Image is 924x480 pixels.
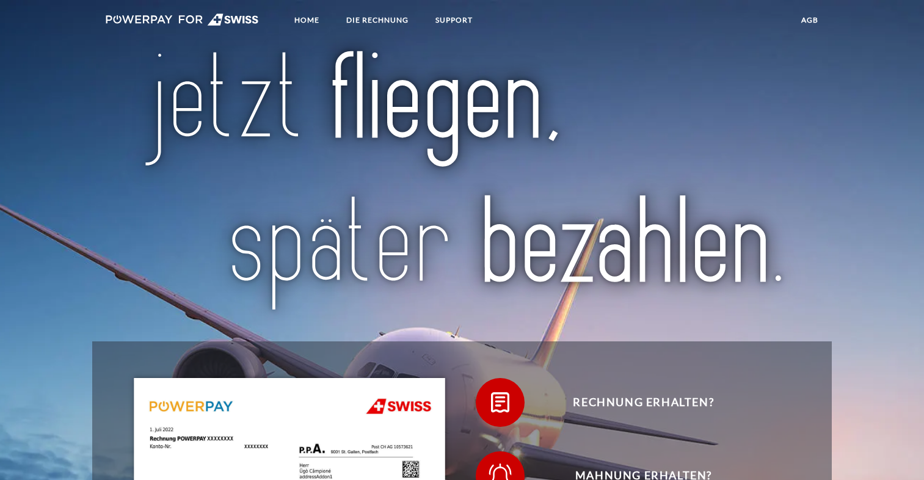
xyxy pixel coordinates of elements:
[494,378,793,427] span: Rechnung erhalten?
[791,9,829,31] a: agb
[485,387,515,418] img: qb_bill.svg
[138,48,786,316] img: title-swiss_de.svg
[425,9,483,31] a: SUPPORT
[336,9,419,31] a: DIE RECHNUNG
[476,378,793,427] button: Rechnung erhalten?
[284,9,330,31] a: Home
[106,13,259,26] img: logo-swiss-white.svg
